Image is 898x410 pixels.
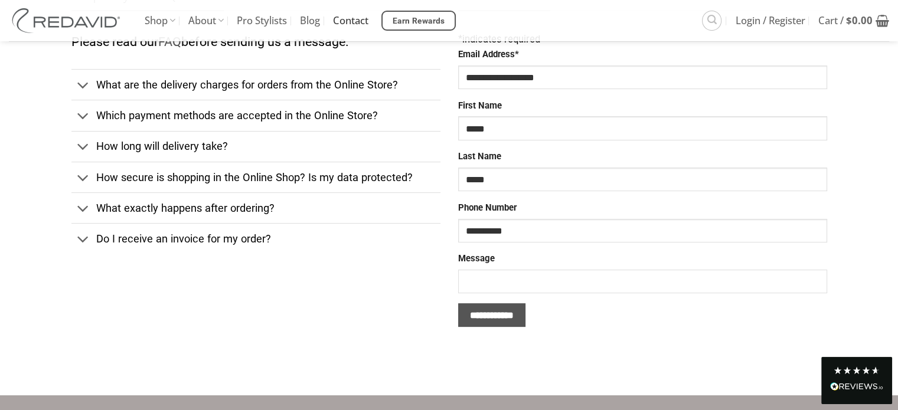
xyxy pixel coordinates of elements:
[71,196,96,222] button: Toggle
[833,366,880,375] div: 4.8 Stars
[71,227,96,252] button: Toggle
[846,14,873,27] bdi: 0.00
[71,100,440,130] a: Toggle Which payment methods are accepted in the Online Store?
[821,357,892,404] div: Read All Reviews
[96,171,413,183] span: How secure is shopping in the Online Shop? Is my data protected?
[71,69,440,100] a: Toggle What are the delivery charges for orders from the Online Store?
[393,15,445,28] span: Earn Rewards
[96,109,378,122] span: Which payment methods are accepted in the Online Store?
[71,192,440,223] a: Toggle What exactly happens after ordering?
[71,162,440,192] a: Toggle How secure is shopping in the Online Shop? Is my data protected?
[71,32,440,53] p: Please read our before sending us a message.
[458,150,827,164] label: Last Name
[96,140,228,152] span: How long will delivery take?
[71,131,440,162] a: Toggle How long will delivery take?
[71,104,96,130] button: Toggle
[846,14,852,27] span: $
[830,380,883,395] div: Read All Reviews
[71,135,96,160] button: Toggle
[736,6,805,35] span: Login / Register
[381,11,456,31] a: Earn Rewards
[96,232,271,245] span: Do I receive an invoice for my order?
[96,78,398,91] span: What are the delivery charges for orders from the Online Store?
[96,202,275,214] span: What exactly happens after ordering?
[71,223,440,254] a: Toggle Do I receive an invoice for my order?
[458,252,827,266] label: Message
[458,48,827,62] label: Email Address
[458,201,827,215] label: Phone Number
[71,165,96,191] button: Toggle
[830,382,883,391] img: REVIEWS.io
[818,6,873,35] span: Cart /
[9,8,127,33] img: REDAVID Salon Products | United States
[702,11,721,30] a: Search
[458,99,827,113] label: First Name
[71,73,96,99] button: Toggle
